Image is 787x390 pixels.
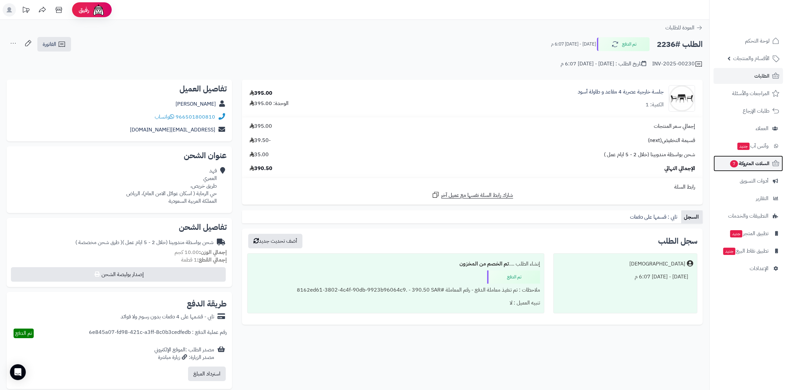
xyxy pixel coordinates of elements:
[250,123,272,130] span: 395.00
[714,121,783,136] a: العملاء
[646,101,664,109] div: الكمية: 1
[658,237,697,245] h3: سجل الطلب
[187,300,227,308] h2: طريقة الدفع
[197,256,227,264] strong: إجمالي القطع:
[176,100,216,108] a: [PERSON_NAME]
[714,191,783,206] a: التقارير
[733,54,769,63] span: الأقسام والمنتجات
[176,113,215,121] a: 966501800810
[89,329,227,338] div: رقم عملية الدفع : 6e845a07-fd98-421c-a3ff-8c0b3cedfedb
[665,24,694,32] span: العودة للطلبات
[37,37,71,52] a: الفاتورة
[252,284,540,297] div: ملاحظات : تم تنفيذ معاملة الدفع - رقم المعاملة #8162ed61-3802-4c4f-90db-9923b96064c9. - 390.50 SAR
[729,159,769,168] span: السلات المتروكة
[714,208,783,224] a: التطبيقات والخدمات
[714,156,783,171] a: السلات المتروكة7
[248,234,302,248] button: أضف تحديث جديد
[250,165,272,172] span: 390.50
[648,137,695,144] span: قسيمة التخفيض(next)
[79,6,89,14] span: رفيق
[12,152,227,160] h2: عنوان الشحن
[432,191,513,199] a: شارك رابط السلة نفسها مع عميل آخر
[11,267,226,282] button: إصدار بوليصة الشحن
[730,230,742,237] span: جديد
[12,223,227,231] h2: تفاصيل الشحن
[154,354,214,361] div: مصدر الزيارة: زيارة مباشرة
[15,329,32,337] span: تم الدفع
[723,248,735,255] span: جديد
[121,313,214,321] div: تابي - قسّمها على 4 دفعات بدون رسوم ولا فوائد
[627,210,681,224] a: تابي : قسمها على دفعات
[561,60,646,68] div: تاريخ الطلب : [DATE] - [DATE] 6:07 م
[750,264,768,273] span: الإعدادات
[250,137,271,144] span: -39.50
[250,89,272,97] div: 395.00
[126,167,217,205] div: فهد العمري طريق خريص، حي الرماية ( اسكان عوائل الامن العام)، الرياض المملكة العربية السعودية
[714,261,783,276] a: الإعدادات
[730,160,738,167] span: 7
[756,194,768,203] span: التقارير
[92,3,105,17] img: ai-face.png
[740,176,768,186] span: أدوات التسويق
[714,226,783,241] a: تطبيق المتجرجديد
[714,103,783,119] a: طلبات الإرجاع
[714,243,783,259] a: تطبيق نقاط البيعجديد
[723,246,768,256] span: تطبيق نقاط البيع
[652,60,703,68] div: INV-2025-00230
[756,124,768,133] span: العملاء
[18,3,34,18] a: تحديثات المنصة
[732,89,769,98] span: المراجعات والأسئلة
[75,238,122,246] span: ( طرق شحن مخصصة )
[250,100,289,107] div: الوحدة: 395.00
[669,85,695,112] img: 1753525287-110119010034-90x90.jpg
[742,5,781,19] img: logo-2.png
[199,248,227,256] strong: إجمالي الوزن:
[714,173,783,189] a: أدوات التسويق
[578,88,664,96] a: جلسة خارجية عصرية 4 مقاعد و طاولة أسود
[75,239,214,246] div: شحن بواسطة مندوبينا (خلال 2 - 5 ايام عمل )
[245,183,700,191] div: رابط السلة
[729,229,768,238] span: تطبيق المتجر
[175,248,227,256] small: 10.00 كجم
[252,297,540,309] div: تنبيه العميل : لا
[154,346,214,361] div: مصدر الطلب :الموقع الإلكتروني
[558,270,693,283] div: [DATE] - [DATE] 6:07 م
[665,24,703,32] a: العودة للطلبات
[745,36,769,46] span: لوحة التحكم
[188,367,226,381] button: استرداد المبلغ
[629,260,685,268] div: [DEMOGRAPHIC_DATA]
[743,106,769,116] span: طلبات الإرجاع
[487,270,540,284] div: تم الدفع
[43,40,56,48] span: الفاتورة
[681,210,703,224] a: السجل
[441,192,513,199] span: شارك رابط السلة نفسها مع عميل آخر
[714,86,783,101] a: المراجعات والأسئلة
[551,41,596,48] small: [DATE] - [DATE] 6:07 م
[250,151,269,159] span: 35.00
[714,138,783,154] a: وآتس آبجديد
[657,38,703,51] h2: الطلب #2236
[10,364,26,380] div: Open Intercom Messenger
[714,68,783,84] a: الطلبات
[597,37,650,51] button: تم الدفع
[754,71,769,81] span: الطلبات
[664,165,695,172] span: الإجمالي النهائي
[252,258,540,270] div: إنشاء الطلب ....
[654,123,695,130] span: إجمالي سعر المنتجات
[737,143,750,150] span: جديد
[155,113,174,121] a: واتساب
[714,33,783,49] a: لوحة التحكم
[728,211,768,221] span: التطبيقات والخدمات
[12,85,227,93] h2: تفاصيل العميل
[737,141,768,151] span: وآتس آب
[130,126,215,134] a: [EMAIL_ADDRESS][DOMAIN_NAME]
[604,151,695,159] span: شحن بواسطة مندوبينا (خلال 2 - 5 ايام عمل )
[181,256,227,264] small: 1 قطعة
[459,260,509,268] b: تم الخصم من المخزون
